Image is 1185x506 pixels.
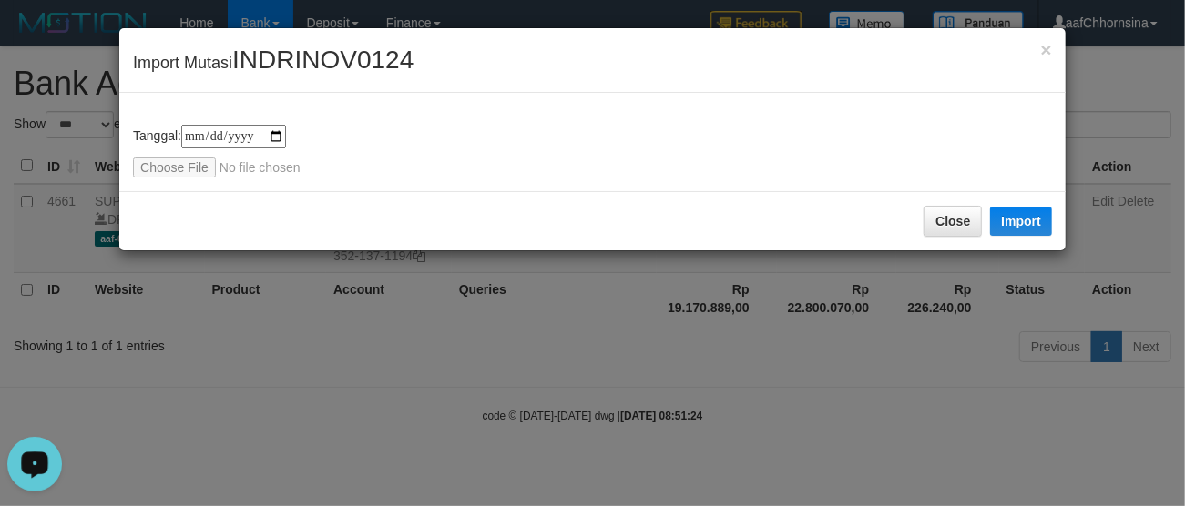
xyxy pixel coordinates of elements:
button: Open LiveChat chat widget [7,7,62,62]
span: INDRINOV0124 [232,46,414,74]
span: × [1041,39,1052,60]
button: Close [924,206,982,237]
span: Import Mutasi [133,54,414,72]
button: Import [990,207,1052,236]
button: Close [1041,40,1052,59]
div: Tanggal: [133,125,1052,177]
